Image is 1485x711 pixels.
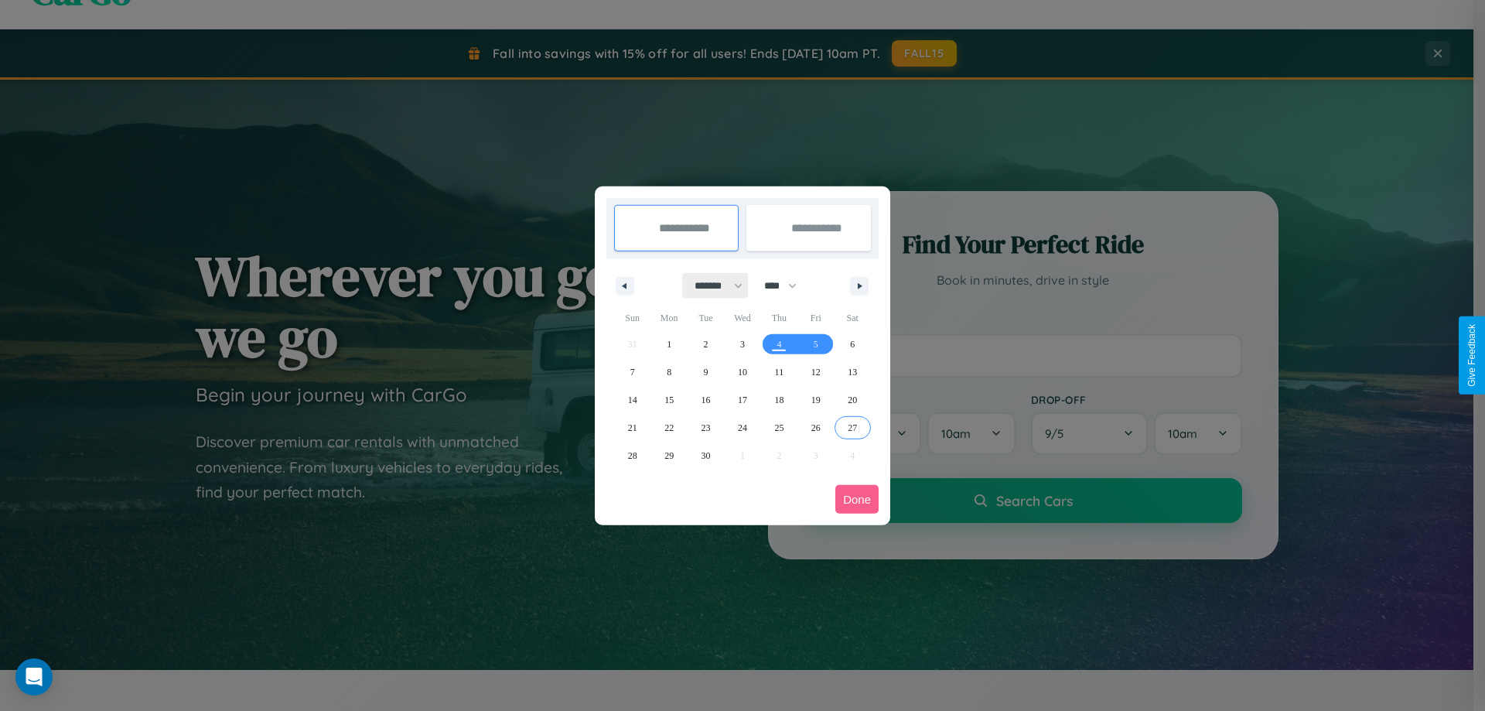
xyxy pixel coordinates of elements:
button: 16 [688,386,724,414]
button: 27 [835,414,871,442]
span: 12 [811,358,821,386]
button: 15 [650,386,687,414]
span: Mon [650,306,687,330]
button: 6 [835,330,871,358]
button: 21 [614,414,650,442]
button: 12 [797,358,834,386]
button: 4 [761,330,797,358]
span: 8 [667,358,671,386]
span: Wed [724,306,760,330]
span: 23 [702,414,711,442]
button: 18 [761,386,797,414]
button: 5 [797,330,834,358]
button: 23 [688,414,724,442]
span: 14 [628,386,637,414]
span: 22 [664,414,674,442]
span: 30 [702,442,711,470]
button: 28 [614,442,650,470]
span: 16 [702,386,711,414]
span: Sun [614,306,650,330]
span: 27 [848,414,857,442]
button: 29 [650,442,687,470]
button: 9 [688,358,724,386]
button: 10 [724,358,760,386]
span: Sat [835,306,871,330]
button: 24 [724,414,760,442]
span: 25 [774,414,783,442]
span: Thu [761,306,797,330]
button: 26 [797,414,834,442]
span: 7 [630,358,635,386]
button: 30 [688,442,724,470]
button: 2 [688,330,724,358]
button: 13 [835,358,871,386]
div: Open Intercom Messenger [15,658,53,696]
span: 15 [664,386,674,414]
span: 26 [811,414,821,442]
span: 13 [848,358,857,386]
span: 4 [777,330,781,358]
span: 5 [814,330,818,358]
button: Done [835,485,879,514]
button: 8 [650,358,687,386]
span: 2 [704,330,708,358]
span: 3 [740,330,745,358]
span: 9 [704,358,708,386]
span: 24 [738,414,747,442]
button: 19 [797,386,834,414]
span: Tue [688,306,724,330]
span: 21 [628,414,637,442]
span: 20 [848,386,857,414]
span: 1 [667,330,671,358]
span: 18 [774,386,783,414]
span: 19 [811,386,821,414]
span: 17 [738,386,747,414]
span: 28 [628,442,637,470]
button: 17 [724,386,760,414]
span: 6 [850,330,855,358]
button: 7 [614,358,650,386]
span: 11 [775,358,784,386]
button: 1 [650,330,687,358]
span: Fri [797,306,834,330]
div: Give Feedback [1466,324,1477,387]
button: 25 [761,414,797,442]
button: 22 [650,414,687,442]
span: 10 [738,358,747,386]
button: 14 [614,386,650,414]
button: 20 [835,386,871,414]
button: 11 [761,358,797,386]
span: 29 [664,442,674,470]
button: 3 [724,330,760,358]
